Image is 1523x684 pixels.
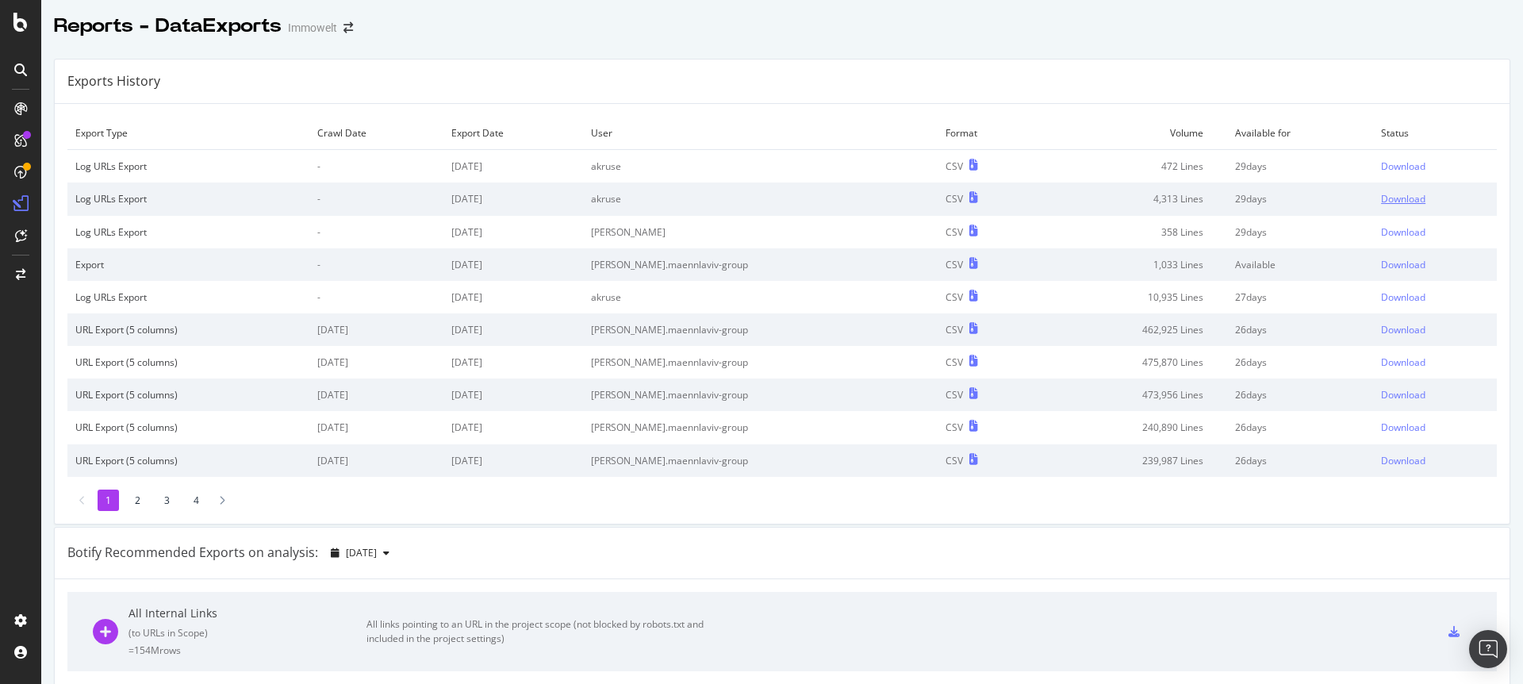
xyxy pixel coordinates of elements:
a: Download [1381,225,1489,239]
td: [DATE] [443,411,583,444]
td: 26 days [1227,411,1374,444]
td: 1,033 Lines [1037,248,1227,281]
div: csv-export [1448,626,1460,637]
td: Status [1373,117,1497,150]
td: - [309,216,443,248]
td: [DATE] [309,444,443,477]
div: CSV [946,388,963,402]
td: [DATE] [443,183,583,215]
td: akruse [583,150,938,183]
td: [PERSON_NAME] [583,216,938,248]
a: Download [1381,290,1489,304]
a: Download [1381,388,1489,402]
td: [DATE] [443,248,583,281]
td: 239,987 Lines [1037,444,1227,477]
button: [DATE] [324,540,396,566]
div: Download [1381,355,1425,369]
td: Export Date [443,117,583,150]
a: Download [1381,454,1489,467]
div: Download [1381,290,1425,304]
div: Download [1381,192,1425,206]
div: CSV [946,290,963,304]
td: [DATE] [443,346,583,379]
div: Exports History [67,72,160,90]
div: ( to URLs in Scope ) [129,626,366,640]
td: akruse [583,281,938,313]
div: CSV [946,258,963,271]
td: [PERSON_NAME].maennlaviv-group [583,313,938,346]
td: - [309,248,443,281]
div: CSV [946,421,963,434]
td: 26 days [1227,313,1374,346]
div: URL Export (5 columns) [75,421,301,434]
li: 2 [127,490,148,511]
td: [DATE] [309,346,443,379]
div: Log URLs Export [75,159,301,173]
td: akruse [583,183,938,215]
td: User [583,117,938,150]
div: Open Intercom Messenger [1469,630,1507,668]
td: Crawl Date [309,117,443,150]
div: Download [1381,159,1425,173]
td: 29 days [1227,183,1374,215]
td: [PERSON_NAME].maennlaviv-group [583,248,938,281]
td: Volume [1037,117,1227,150]
div: arrow-right-arrow-left [343,22,353,33]
div: CSV [946,355,963,369]
div: CSV [946,159,963,173]
div: Export [75,258,301,271]
div: URL Export (5 columns) [75,388,301,402]
td: 240,890 Lines [1037,411,1227,444]
div: CSV [946,225,963,239]
td: 26 days [1227,379,1374,411]
a: Download [1381,323,1489,336]
td: 29 days [1227,150,1374,183]
div: Log URLs Export [75,192,301,206]
div: Download [1381,388,1425,402]
td: 475,870 Lines [1037,346,1227,379]
div: CSV [946,192,963,206]
div: Reports - DataExports [54,13,282,40]
td: [PERSON_NAME].maennlaviv-group [583,444,938,477]
td: - [309,150,443,183]
td: [DATE] [443,150,583,183]
div: Immowelt [288,20,337,36]
td: [DATE] [443,379,583,411]
td: [DATE] [443,216,583,248]
div: URL Export (5 columns) [75,355,301,369]
div: Download [1381,258,1425,271]
div: URL Export (5 columns) [75,454,301,467]
td: 4,313 Lines [1037,183,1227,215]
div: CSV [946,454,963,467]
td: 358 Lines [1037,216,1227,248]
td: [DATE] [443,444,583,477]
div: = 154M rows [129,644,366,657]
div: All links pointing to an URL in the project scope (not blocked by robots.txt and included in the ... [366,617,723,646]
a: Download [1381,421,1489,434]
td: Export Type [67,117,309,150]
td: [DATE] [309,379,443,411]
td: 26 days [1227,346,1374,379]
li: 4 [186,490,207,511]
td: Format [938,117,1037,150]
li: 3 [156,490,178,511]
a: Download [1381,159,1489,173]
td: [PERSON_NAME].maennlaviv-group [583,411,938,444]
td: - [309,183,443,215]
div: URL Export (5 columns) [75,323,301,336]
td: [DATE] [443,313,583,346]
a: Download [1381,258,1489,271]
td: [PERSON_NAME].maennlaviv-group [583,346,938,379]
td: 10,935 Lines [1037,281,1227,313]
td: - [309,281,443,313]
div: CSV [946,323,963,336]
div: Available [1235,258,1366,271]
td: [DATE] [443,281,583,313]
td: 462,925 Lines [1037,313,1227,346]
td: 29 days [1227,216,1374,248]
a: Download [1381,355,1489,369]
div: Download [1381,323,1425,336]
div: Download [1381,225,1425,239]
td: 473,956 Lines [1037,379,1227,411]
td: [DATE] [309,411,443,444]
